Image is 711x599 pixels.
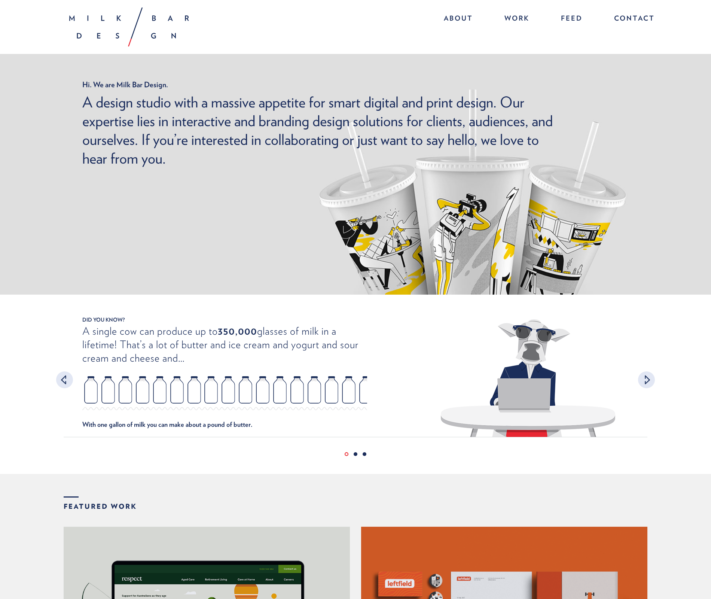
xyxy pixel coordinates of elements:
[345,452,348,456] span: •
[64,496,137,510] strong: Featured work
[64,317,647,322] strong: Did you know?
[553,11,590,27] a: Feed
[82,93,561,168] p: A design studio with a massive appetite for smart digital and print design. Our expertise lies in...
[363,452,366,456] span: •
[82,324,367,365] p: A single cow can produce up to glasses of milk in a lifetime! That’s a lot of butter and ice crea...
[436,11,480,27] a: About
[69,7,189,46] img: Milk Bar Design
[82,80,561,89] span: Hi. We are Milk Bar Design.
[607,11,655,27] a: Contact
[218,325,257,337] strong: 350,000
[497,11,537,27] a: Work
[82,420,367,429] span: With one gallon of milk you can make about a pound of butter.
[354,452,357,456] span: •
